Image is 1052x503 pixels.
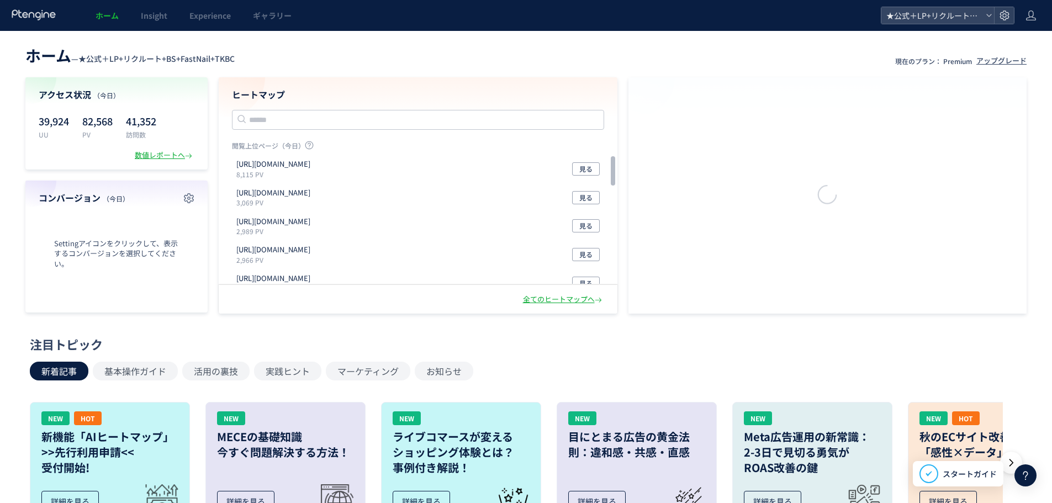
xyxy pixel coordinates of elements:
div: NEW [41,411,70,425]
span: 見る [579,219,593,232]
span: 見る [579,248,593,261]
p: 8,115 PV [236,170,315,179]
span: Settingアイコンをクリックして、表示するコンバージョンを選択してください。 [39,239,194,269]
p: https://tcb-beauty.net/menu/bnls-diet [236,216,310,227]
span: Insight [141,10,167,21]
button: 見る [572,219,600,232]
p: PV [82,130,113,139]
p: 3,069 PV [236,198,315,207]
button: 基本操作ガイド [93,362,178,380]
h3: 新機能「AIヒートマップ」 >>先行利用申請<< 受付開始! [41,429,178,475]
span: （今日） [103,194,129,203]
p: 訪問数 [126,130,156,139]
button: 見る [572,162,600,176]
span: ★公式＋LP+リクルート+BS+FastNail+TKBC [883,7,981,24]
div: NEW [393,411,421,425]
div: HOT [74,411,102,425]
span: 見る [579,277,593,290]
button: 新着記事 [30,362,88,380]
h3: Meta広告運用の新常識： 2-3日で見切る勇気が ROAS改善の鍵 [744,429,881,475]
p: 閲覧上位ページ（今日） [232,141,604,155]
div: NEW [744,411,772,425]
div: アップグレード [976,56,1027,66]
p: https://fastnail.app/search/result [236,188,310,198]
h3: 目にとまる広告の黄金法則：違和感・共感・直感 [568,429,705,460]
p: 39,924 [39,112,69,130]
p: https://t-c-b-biyougeka.com [236,273,310,284]
button: 見る [572,277,600,290]
button: 実践ヒント [254,362,321,380]
span: Experience [189,10,231,21]
span: 見る [579,191,593,204]
button: 見る [572,191,600,204]
div: 数値レポートへ [135,150,194,161]
span: ホーム [25,44,71,66]
h3: ライブコマースが変える ショッピング体験とは？ 事例付き解説！ [393,429,530,475]
div: 全てのヒートマップへ [523,294,604,305]
span: スタートガイド [943,468,997,480]
div: 注目トピック [30,336,1017,353]
p: 2,989 PV [236,226,315,236]
div: — [25,44,235,66]
p: https://tcb-beauty.net/menu/coupon_zero_002 [236,245,310,255]
button: 活用の裏技 [182,362,250,380]
h4: ヒートマップ [232,88,604,101]
p: 現在のプラン： Premium [895,56,972,66]
p: 2,966 PV [236,255,315,264]
div: NEW [217,411,245,425]
span: ★公式＋LP+リクルート+BS+FastNail+TKBC [78,53,235,64]
h4: アクセス状況 [39,88,194,101]
div: HOT [952,411,980,425]
p: 82,568 [82,112,113,130]
span: ホーム [96,10,119,21]
h4: コンバージョン [39,192,194,204]
button: マーケティング [326,362,410,380]
p: https://fastnail.app [236,159,310,170]
div: NEW [568,411,596,425]
p: 41,352 [126,112,156,130]
button: 見る [572,248,600,261]
span: ギャラリー [253,10,292,21]
h3: MECEの基礎知識 今すぐ問題解決する方法！ [217,429,354,460]
p: UU [39,130,69,139]
span: （今日） [93,91,120,100]
p: 2,863 PV [236,284,315,293]
div: NEW [919,411,948,425]
button: お知らせ [415,362,473,380]
span: 見る [579,162,593,176]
